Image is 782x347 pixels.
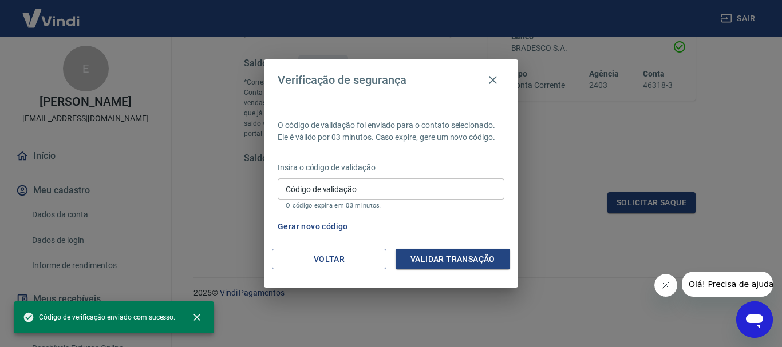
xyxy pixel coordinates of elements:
[184,305,210,330] button: close
[682,272,773,297] iframe: Mensagem da empresa
[286,202,496,209] p: O código expira em 03 minutos.
[654,274,677,297] iframe: Fechar mensagem
[278,162,504,174] p: Insira o código de validação
[272,249,386,270] button: Voltar
[7,8,96,17] span: Olá! Precisa de ajuda?
[278,73,406,87] h4: Verificação de segurança
[736,301,773,338] iframe: Botão para abrir a janela de mensagens
[23,312,175,323] span: Código de verificação enviado com sucesso.
[396,249,510,270] button: Validar transação
[278,119,504,143] p: O código de validação foi enviado para o contato selecionado. Ele é válido por 03 minutos. Caso e...
[273,216,353,237] button: Gerar novo código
